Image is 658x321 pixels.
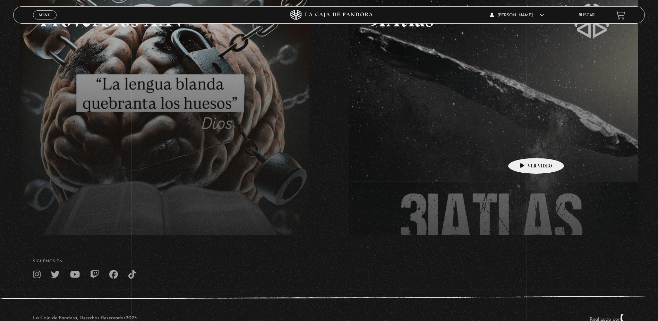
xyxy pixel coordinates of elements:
[39,13,50,17] span: Menu
[490,13,544,17] span: [PERSON_NAME]
[579,13,595,17] a: Buscar
[37,19,53,24] span: Cerrar
[616,10,625,20] a: View your shopping cart
[33,260,625,263] h4: SÍguenos en:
